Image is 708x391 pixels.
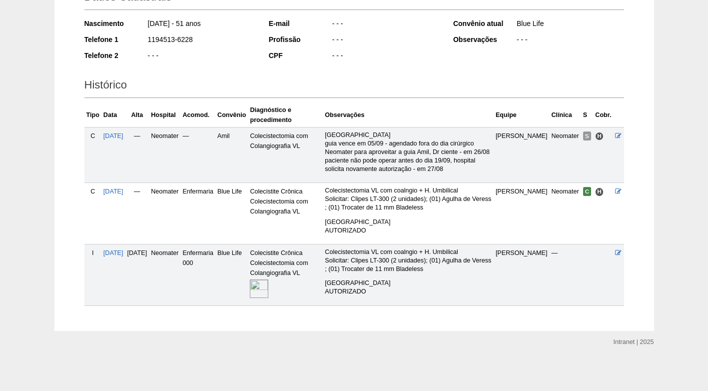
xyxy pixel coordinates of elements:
div: - - - [331,50,440,63]
span: Confirmada [583,187,592,196]
div: Intranet | 2025 [614,337,654,347]
td: — [125,127,149,182]
td: — [180,127,215,182]
p: [GEOGRAPHIC_DATA] guia vence em 05/09 - agendado fora do dia cirúrgico Neomater para aproveitar a... [325,131,492,173]
th: Equipe [494,103,550,127]
td: Blue Life [215,244,248,305]
div: - - - [516,34,624,47]
p: Colecistectomia VL com coalngio + H. Umbilical Solicitar: Clipes LT-300 (2 unidades); (01) Agulha... [325,248,492,273]
div: [DATE] - 51 anos [147,18,255,31]
div: - - - [147,50,255,63]
th: Clínica [549,103,581,127]
th: Cobr. [593,103,613,127]
th: Diagnóstico e procedimento [248,103,323,127]
td: Neomater [149,127,180,182]
span: Hospital [595,132,604,140]
span: Hospital [595,187,604,196]
div: Convênio atual [453,18,516,28]
div: E-mail [269,18,331,28]
div: - - - [331,34,440,47]
td: Blue Life [215,183,248,244]
td: [PERSON_NAME] [494,127,550,182]
td: — [549,244,581,305]
span: [DATE] [127,249,147,256]
a: [DATE] [103,188,123,195]
td: — [125,183,149,244]
div: I [86,248,99,258]
th: Alta [125,103,149,127]
div: Blue Life [516,18,624,31]
div: C [86,131,99,141]
div: Profissão [269,34,331,44]
div: C [86,186,99,196]
td: Colecistectomia com Colangiografia VL [248,127,323,182]
td: [PERSON_NAME] [494,183,550,244]
th: Convênio [215,103,248,127]
div: - - - [331,18,440,31]
span: Suspensa [583,131,591,140]
td: Amil [215,127,248,182]
h2: Histórico [84,75,624,98]
div: Telefone 2 [84,50,147,60]
div: Observações [453,34,516,44]
th: Observações [323,103,494,127]
td: Neomater [149,244,180,305]
th: Tipo [84,103,101,127]
th: Acomod. [180,103,215,127]
div: Nascimento [84,18,147,28]
td: [PERSON_NAME] [494,244,550,305]
p: Colecistectomia VL com coalngio + H. Umbilical Solicitar: Clipes LT-300 (2 unidades); (01) Agulha... [325,186,492,212]
th: Hospital [149,103,180,127]
td: Colecistite Crônica Colecistectomia com Colangiografia VL [248,244,323,305]
a: [DATE] [103,249,123,256]
th: S [581,103,594,127]
p: [GEOGRAPHIC_DATA] AUTORIZADO [325,218,492,235]
a: [DATE] [103,132,123,139]
div: 1194513-6228 [147,34,255,47]
td: Enfermaria [180,183,215,244]
div: CPF [269,50,331,60]
td: Neomater [549,127,581,182]
div: Telefone 1 [84,34,147,44]
td: Colecistite Crônica Colecistectomia com Colangiografia VL [248,183,323,244]
td: Neomater [149,183,180,244]
p: [GEOGRAPHIC_DATA] AUTORIZADO [325,279,492,296]
th: Data [101,103,125,127]
td: Enfermaria 000 [180,244,215,305]
td: Neomater [549,183,581,244]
